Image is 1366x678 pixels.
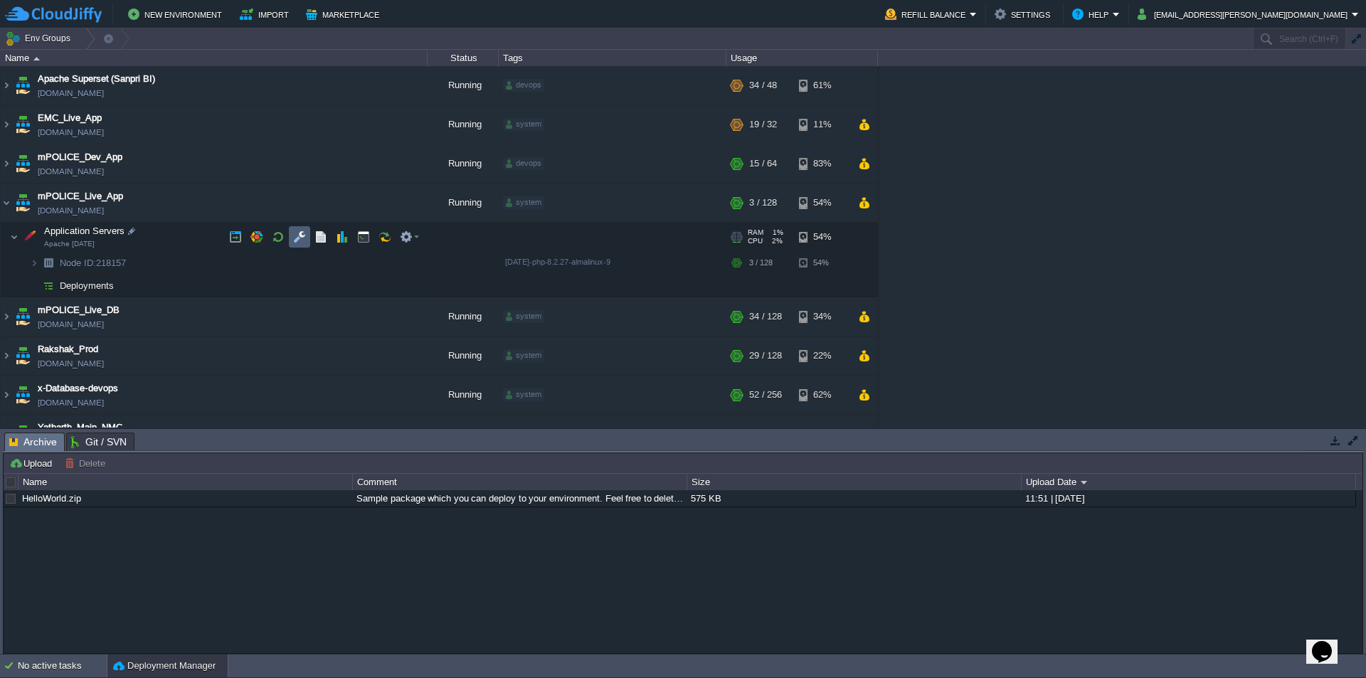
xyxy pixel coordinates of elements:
[9,457,56,470] button: Upload
[38,111,102,125] a: EMC_Live_App
[428,415,499,453] div: Running
[799,66,845,105] div: 61%
[799,105,845,144] div: 11%
[1306,621,1352,664] iframe: chat widget
[799,144,845,183] div: 83%
[428,376,499,414] div: Running
[19,474,352,490] div: Name
[428,184,499,222] div: Running
[1,376,12,414] img: AMDAwAAAACH5BAEAAAAALAAAAAABAAEAAAICRAEAOw==
[749,376,782,414] div: 52 / 256
[38,381,118,396] a: x-Database-devops
[9,433,57,451] span: Archive
[44,240,95,248] span: Apache [DATE]
[688,474,1021,490] div: Size
[58,280,116,292] a: Deployments
[503,349,544,362] div: system
[13,184,33,222] img: AMDAwAAAACH5BAEAAAAALAAAAAABAAEAAAICRAEAOw==
[799,252,845,274] div: 54%
[5,28,75,48] button: Env Groups
[885,6,970,23] button: Refill Balance
[43,226,127,236] a: Application ServersApache [DATE]
[727,50,877,66] div: Usage
[799,297,845,336] div: 34%
[1,105,12,144] img: AMDAwAAAACH5BAEAAAAALAAAAAABAAEAAAICRAEAOw==
[43,225,127,237] span: Application Servers
[1,66,12,105] img: AMDAwAAAACH5BAEAAAAALAAAAAABAAEAAAICRAEAOw==
[113,659,216,673] button: Deployment Manager
[1,337,12,375] img: AMDAwAAAACH5BAEAAAAALAAAAAABAAEAAAICRAEAOw==
[768,237,783,245] span: 2%
[38,72,155,86] a: Apache Superset (Sanpri BI)
[503,310,544,323] div: system
[749,252,773,274] div: 3 / 128
[38,356,104,371] a: [DOMAIN_NAME]
[505,258,610,266] span: [DATE]-php-8.2.27-almalinux-9
[503,118,544,131] div: system
[38,203,104,218] a: [DOMAIN_NAME]
[503,388,544,401] div: system
[128,6,226,23] button: New Environment
[38,303,120,317] a: mPOLICE_Live_DB
[503,157,544,170] div: devops
[749,184,777,222] div: 3 / 128
[38,396,104,410] span: [DOMAIN_NAME]
[1,297,12,336] img: AMDAwAAAACH5BAEAAAAALAAAAAABAAEAAAICRAEAOw==
[354,474,687,490] div: Comment
[58,257,128,269] a: Node ID:218157
[30,275,38,297] img: AMDAwAAAACH5BAEAAAAALAAAAAABAAEAAAICRAEAOw==
[995,6,1054,23] button: Settings
[38,189,123,203] a: mPOLICE_Live_App
[1138,6,1352,23] button: [EMAIL_ADDRESS][PERSON_NAME][DOMAIN_NAME]
[428,105,499,144] div: Running
[1,50,427,66] div: Name
[306,6,383,23] button: Marketplace
[38,420,122,435] a: Yatharth_Main_NMC
[428,144,499,183] div: Running
[60,258,96,268] span: Node ID:
[1,415,12,453] img: AMDAwAAAACH5BAEAAAAALAAAAAABAAEAAAICRAEAOw==
[19,223,39,251] img: AMDAwAAAACH5BAEAAAAALAAAAAABAAEAAAICRAEAOw==
[38,164,104,179] a: [DOMAIN_NAME]
[748,237,763,245] span: CPU
[71,433,127,450] span: Git / SVN
[18,655,107,677] div: No active tasks
[38,275,58,297] img: AMDAwAAAACH5BAEAAAAALAAAAAABAAEAAAICRAEAOw==
[58,257,128,269] span: 218157
[13,376,33,414] img: AMDAwAAAACH5BAEAAAAALAAAAAABAAEAAAICRAEAOw==
[799,415,845,453] div: 16%
[5,6,102,23] img: CloudJiffy
[13,297,33,336] img: AMDAwAAAACH5BAEAAAAALAAAAAABAAEAAAICRAEAOw==
[13,105,33,144] img: AMDAwAAAACH5BAEAAAAALAAAAAABAAEAAAICRAEAOw==
[38,86,104,100] a: [DOMAIN_NAME]
[799,184,845,222] div: 54%
[65,457,110,470] button: Delete
[38,342,98,356] a: Rakshak_Prod
[13,144,33,183] img: AMDAwAAAACH5BAEAAAAALAAAAAABAAEAAAICRAEAOw==
[769,228,783,237] span: 1%
[13,66,33,105] img: AMDAwAAAACH5BAEAAAAALAAAAAABAAEAAAICRAEAOw==
[13,415,33,453] img: AMDAwAAAACH5BAEAAAAALAAAAAABAAEAAAICRAEAOw==
[38,252,58,274] img: AMDAwAAAACH5BAEAAAAALAAAAAABAAEAAAICRAEAOw==
[749,337,782,375] div: 29 / 128
[503,196,544,209] div: system
[428,66,499,105] div: Running
[38,317,104,332] span: [DOMAIN_NAME]
[428,50,498,66] div: Status
[38,150,122,164] span: mPOLICE_Dev_App
[240,6,293,23] button: Import
[30,252,38,274] img: AMDAwAAAACH5BAEAAAAALAAAAAABAAEAAAICRAEAOw==
[1022,474,1355,490] div: Upload Date
[799,223,845,251] div: 54%
[1022,490,1355,507] div: 11:51 | [DATE]
[799,376,845,414] div: 62%
[13,337,33,375] img: AMDAwAAAACH5BAEAAAAALAAAAAABAAEAAAICRAEAOw==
